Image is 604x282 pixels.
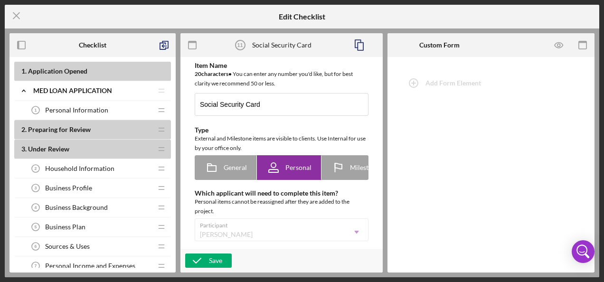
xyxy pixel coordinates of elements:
[419,41,460,49] b: Custom Form
[252,41,311,49] div: Social Security Card
[21,145,27,153] span: 3 .
[45,184,92,192] span: Business Profile
[45,204,108,211] span: Business Background
[285,164,311,171] span: Personal
[209,254,222,268] div: Save
[279,12,325,21] h5: Edit Checklist
[224,164,247,171] span: General
[45,223,85,231] span: Business Plan
[21,67,27,75] span: 1 .
[195,126,368,134] div: Type
[45,262,135,270] span: Personal Income and Expenses
[79,41,106,49] b: Checklist
[35,263,37,268] tspan: 7
[425,74,481,93] div: Add Form Element
[21,125,27,133] span: 2 .
[195,189,368,197] div: Which applicant will need to complete this item?
[402,74,491,93] button: Add Form Element
[195,197,368,216] div: Personal items cannot be reassigned after they are added to the project.
[45,106,108,114] span: Personal Information
[195,62,368,69] div: Item Name
[195,70,232,77] b: 20 character s •
[350,164,379,171] span: Milestone
[35,244,37,249] tspan: 6
[45,243,90,250] span: Sources & Uses
[35,205,37,210] tspan: 4
[35,166,37,171] tspan: 2
[185,254,232,268] button: Save
[28,125,91,133] span: Preparing for Review
[572,240,595,263] div: Open Intercom Messenger
[195,69,368,88] div: You can enter any number you'd like, but for best clarity we recommend 50 or less.
[35,108,37,113] tspan: 1
[195,134,368,153] div: External and Milestone items are visible to clients. Use Internal for use by your office only.
[45,165,114,172] span: Household Information
[28,145,69,153] span: Under Review
[35,186,37,190] tspan: 3
[33,87,152,94] div: MED Loan Application
[28,67,87,75] span: Application Opened
[35,225,37,229] tspan: 5
[237,42,243,48] tspan: 11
